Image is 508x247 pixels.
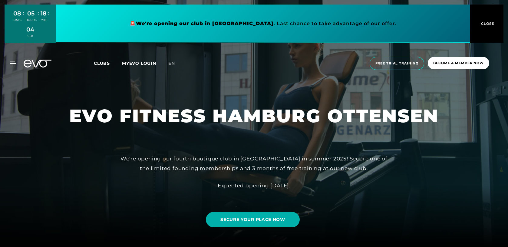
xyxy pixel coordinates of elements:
a: Free trial training [368,57,426,70]
font: : [23,10,24,16]
font: We're opening our fourth boutique club in [GEOGRAPHIC_DATA] in summer 2025! Secure one of the lim... [120,156,388,171]
a: SECURE YOUR PLACE NOW [206,212,300,227]
font: SECURE YOUR PLACE NOW [220,217,285,222]
a: en [168,60,182,67]
font: Expected opening [DATE]. [218,183,290,189]
font: CLOSE [481,21,494,26]
font: 04 [26,26,34,33]
font: : [38,10,39,16]
font: en [168,61,175,66]
font: MIN [41,18,47,21]
a: MYEVO LOGIN [122,61,156,66]
font: Become a member now [433,61,484,65]
font: 18 [41,10,47,17]
font: 05 [27,10,35,17]
font: 08 [13,10,21,17]
font: HOURS [25,18,37,21]
font: Clubs [94,61,110,66]
a: Clubs [94,60,122,66]
font: DAYS [13,18,21,21]
button: CLOSE [470,5,503,43]
font: : [48,10,49,16]
font: EVO FITNESS HAMBURG OTTENSEN [69,105,439,127]
a: Become a member now [426,57,491,70]
font: Free trial training [375,61,419,65]
font: SEK [28,34,33,38]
